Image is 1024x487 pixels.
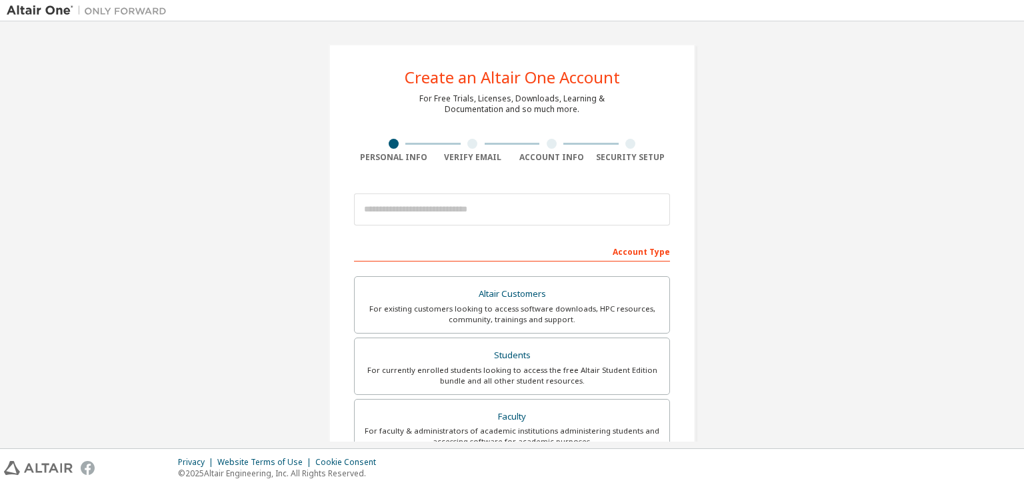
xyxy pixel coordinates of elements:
[7,4,173,17] img: Altair One
[419,93,605,115] div: For Free Trials, Licenses, Downloads, Learning & Documentation and so much more.
[81,461,95,475] img: facebook.svg
[4,461,73,475] img: altair_logo.svg
[363,346,661,365] div: Students
[315,457,384,468] div: Cookie Consent
[217,457,315,468] div: Website Terms of Use
[363,285,661,304] div: Altair Customers
[363,365,661,386] div: For currently enrolled students looking to access the free Altair Student Edition bundle and all ...
[354,152,433,163] div: Personal Info
[354,240,670,262] div: Account Type
[405,69,620,85] div: Create an Altair One Account
[433,152,513,163] div: Verify Email
[178,457,217,468] div: Privacy
[178,468,384,479] p: © 2025 Altair Engineering, Inc. All Rights Reserved.
[512,152,591,163] div: Account Info
[363,426,661,447] div: For faculty & administrators of academic institutions administering students and accessing softwa...
[363,304,661,325] div: For existing customers looking to access software downloads, HPC resources, community, trainings ...
[363,408,661,426] div: Faculty
[591,152,671,163] div: Security Setup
